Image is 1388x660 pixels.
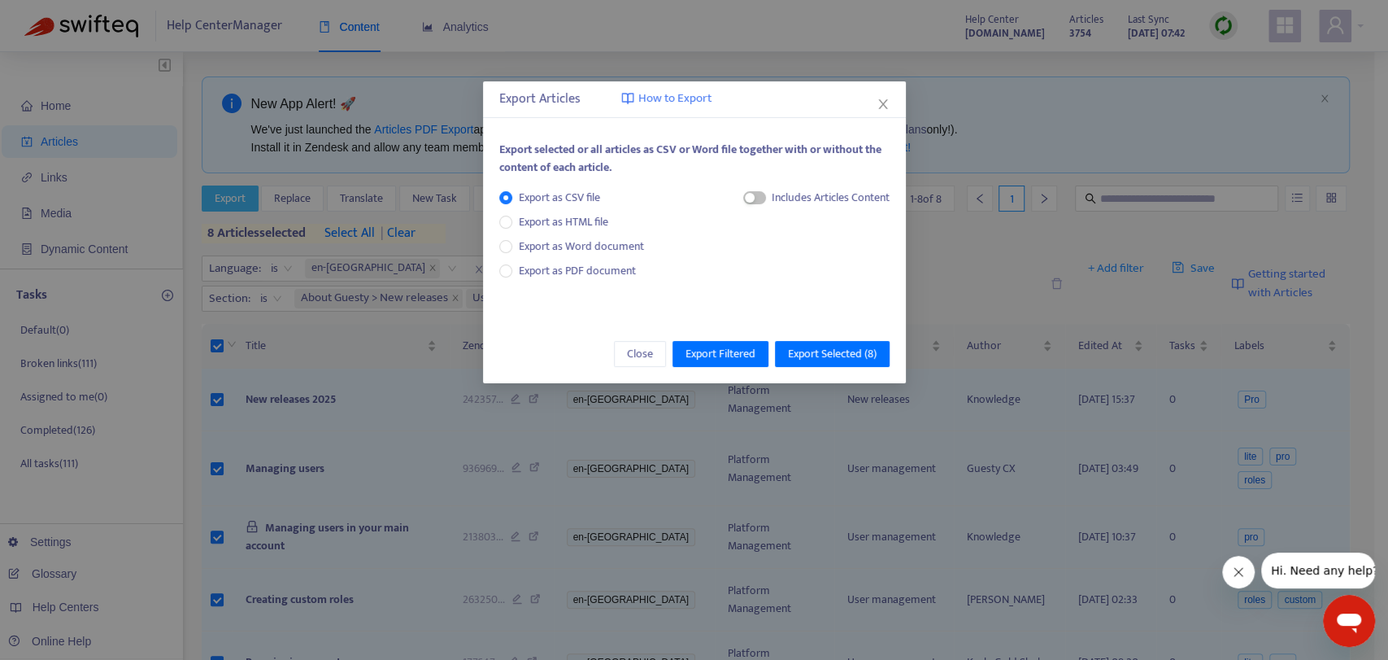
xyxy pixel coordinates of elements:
[10,11,117,24] span: Hi. Need any help?
[614,341,666,367] button: Close
[672,341,768,367] button: Export Filtered
[499,90,890,109] div: Export Articles
[499,140,881,177] span: Export selected or all articles as CSV or Word file together with or without the content of each ...
[621,90,711,108] a: How to Export
[512,189,607,207] span: Export as CSV file
[512,213,615,231] span: Export as HTML file
[788,345,877,363] span: Export Selected ( 8 )
[874,95,892,113] button: Close
[1261,553,1375,588] iframe: Message from company
[772,189,890,207] div: Includes Articles Content
[685,345,755,363] span: Export Filtered
[627,345,653,363] span: Close
[1323,595,1375,647] iframe: Button to launch messaging window
[512,238,650,256] span: Export as Word document
[775,341,890,367] button: Export Selected (8)
[877,98,890,111] span: close
[638,90,711,108] span: How to Export
[519,261,636,280] span: Export as PDF document
[621,92,634,105] img: image-link
[1222,556,1255,588] iframe: Close message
